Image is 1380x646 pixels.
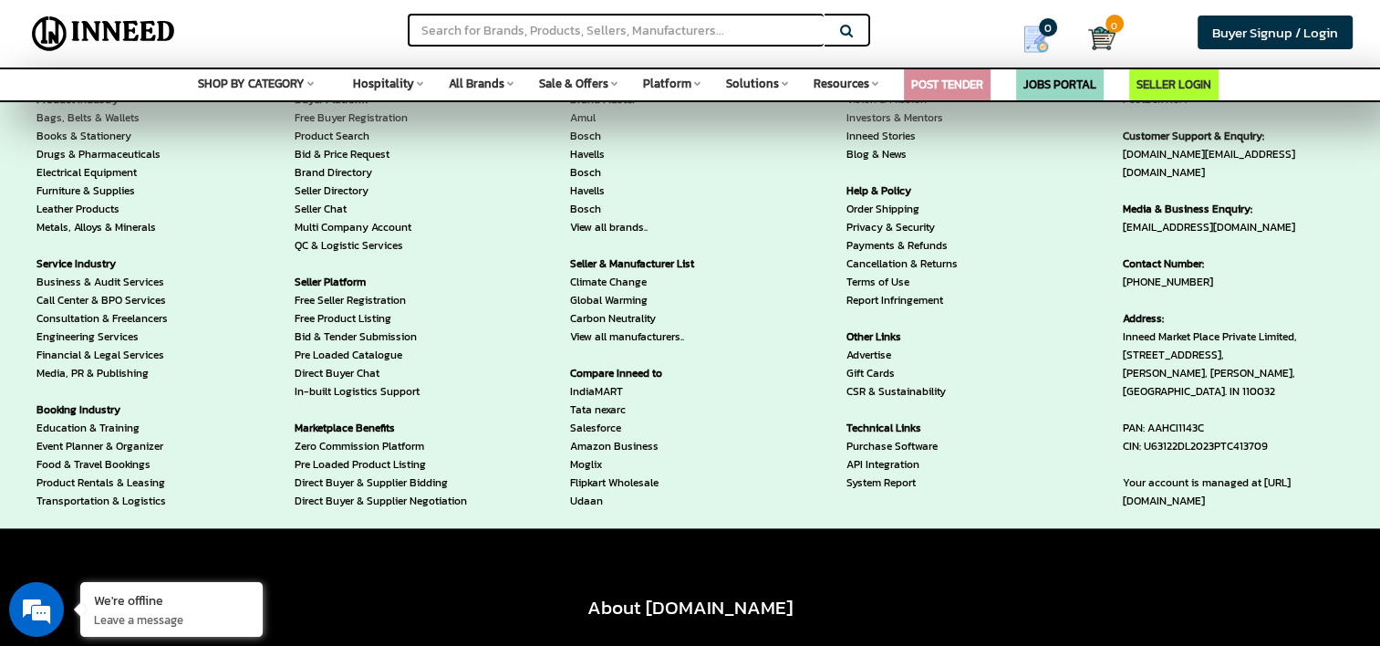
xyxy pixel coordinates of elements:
a: Tata nexarc [570,401,724,419]
a: QC & Logistic Services [295,236,467,255]
strong: Service Industry [36,255,168,273]
a: Privacy & Security [846,218,958,236]
a: Event Planner & Organizer [36,437,168,455]
strong: Marketplace Benefits [295,419,467,437]
a: Free Product Listing [295,309,467,328]
strong: Technical Links [846,419,958,437]
a: Free Buyer Registration [295,109,467,127]
a: Udaan [570,492,724,510]
a: Carbon Neutrality [570,309,724,328]
strong: Booking Industry [36,401,168,419]
a: Bid & Tender Submission [295,328,467,346]
a: View all brands.. [570,218,724,236]
a: Food & Travel Bookings [36,455,168,474]
a: Brand Directory [295,163,467,182]
a: Product Rentals & Leasing [36,474,168,492]
a: Cart 0 [1088,18,1102,58]
div: We're offline [94,591,249,609]
a: Order Shipping [846,200,958,218]
a: Global Warming [570,291,724,309]
a: View all manufacturers.. [570,328,724,346]
a: Climate Change [570,273,724,291]
a: Financial & Legal Services [36,346,168,364]
a: Seller Directory [295,182,467,200]
a: API Integration [846,455,958,474]
div: BRANDS & MANUFACTURERS [552,33,742,528]
span: All Brands [449,75,504,92]
a: Pre Loaded Product Listing [295,455,467,474]
span: [DOMAIN_NAME][EMAIL_ADDRESS][DOMAIN_NAME] [1122,127,1362,182]
a: Report Infringement [846,291,958,309]
a: Metals, Alloys & Minerals [36,218,168,236]
a: Terms of Use [846,273,958,291]
strong: Contact Number: [1122,255,1362,273]
strong: Media & Business Enquiry: [1122,200,1362,218]
span: Buyer Signup / Login [1212,22,1338,43]
span: Solutions [726,75,779,92]
a: Media, PR & Publishing [36,364,168,382]
strong: Help & Policy [846,182,958,200]
h2: About [DOMAIN_NAME] [138,597,1241,618]
a: Bosch [570,163,724,182]
span: [PHONE_NUMBER] [1122,255,1362,291]
strong: Customer Support & Enquiry: [1122,127,1362,145]
span: Inneed Market Place Private Limited, [STREET_ADDRESS], [PERSON_NAME], [PERSON_NAME], [GEOGRAPHIC_... [1122,309,1362,510]
a: Education & Training [36,419,168,437]
img: Inneed.Market [25,11,182,57]
a: System Report [846,474,958,492]
span: Resources [814,75,869,92]
a: Salesforce [570,419,724,437]
a: Multi Company Account [295,218,467,236]
a: Seller Chat [295,200,467,218]
a: my Quotes 0 [998,18,1087,60]
a: Flipkart Wholesale [570,474,724,492]
a: SELLER LOGIN [1136,76,1211,93]
a: Direct Buyer & Supplier Bidding [295,474,467,492]
a: Gift Cards [846,364,958,382]
strong: Seller Platform [295,273,467,291]
a: Electrical Equipment [36,163,168,182]
a: Engineering Services [36,328,168,346]
img: Cart [1088,25,1115,52]
a: CSR & Sustainability [846,382,958,401]
a: Product Search [295,127,467,145]
a: Direct Buyer Chat [295,364,467,382]
span: SHOP BY CATEGORY [198,75,305,92]
a: POST TENDER [911,76,983,93]
a: Free Seller Registration [295,291,467,309]
div: CATEGORY [18,33,186,528]
a: Books & Stationery [36,127,168,145]
div: CONTACT US - [GEOGRAPHIC_DATA] [1104,33,1380,528]
a: Blog & News [846,145,958,163]
input: Search for Brands, Products, Sellers, Manufacturers... [408,14,824,47]
span: Platform [643,75,691,92]
a: Bosch [570,200,724,218]
strong: Other Links [846,328,958,346]
a: Havells [570,182,724,200]
a: Amazon Business [570,437,724,455]
div: FREE MARKETPLACE [276,33,485,528]
a: Furniture & Supplies [36,182,168,200]
a: Cancellation & Returns [846,255,958,273]
a: Consultation & Freelancers [36,309,168,328]
a: Havells [570,145,724,163]
a: Leather Products [36,200,168,218]
a: Inneed Stories [846,127,958,145]
a: Zero Commission Platform [295,437,467,455]
a: Payments & Refunds [846,236,958,255]
a: Amul [570,109,724,127]
a: Investors & Mentors [846,109,958,127]
a: Bid & Price Request [295,145,467,163]
a: Purchase Software [846,437,958,455]
strong: Address: [1122,309,1362,328]
a: Transportation & Logistics [36,492,168,510]
a: Call Center & BPO Services [36,291,168,309]
a: Pre Loaded Catalogue [295,346,467,364]
a: In-built Logistics Support [295,382,467,401]
a: IndiaMART [570,382,724,401]
a: Advertise [846,346,958,364]
div: RESOURCES [828,33,976,510]
a: Bags, Belts & Wallets [36,109,168,127]
span: [EMAIL_ADDRESS][DOMAIN_NAME] [1122,200,1362,236]
a: Buyer Signup / Login [1198,16,1353,49]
